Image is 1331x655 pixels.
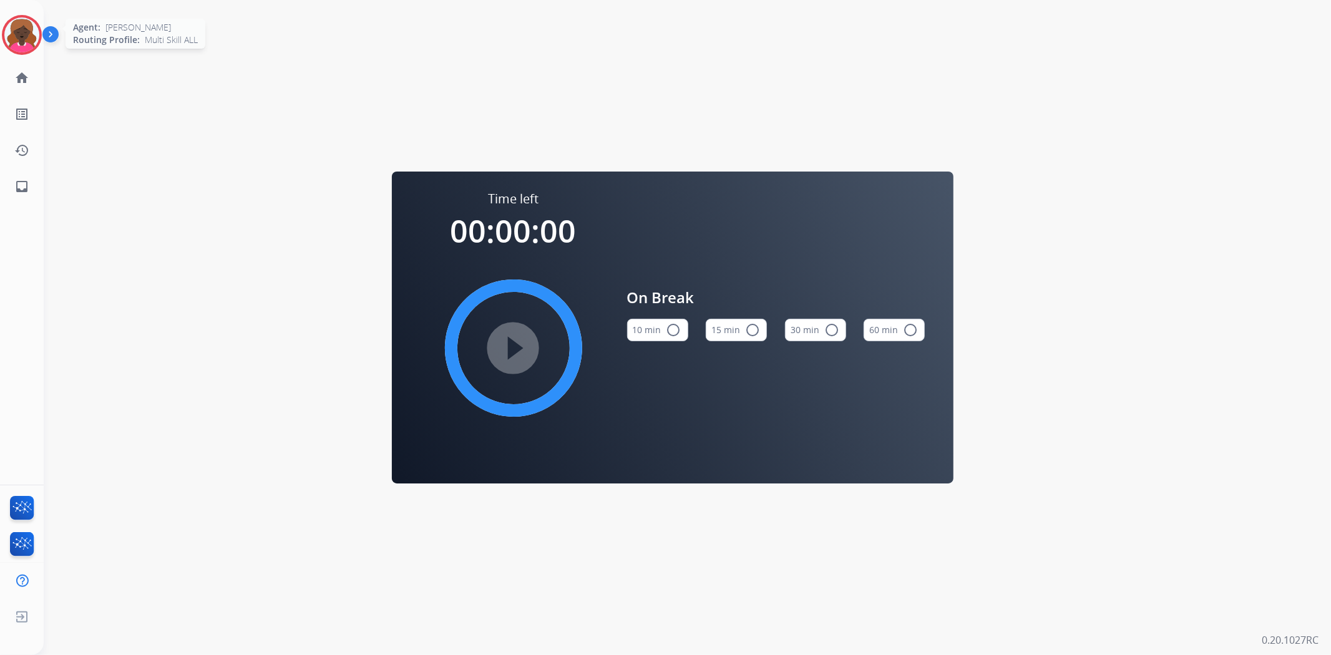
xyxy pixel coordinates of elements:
[14,179,29,194] mat-icon: inbox
[627,319,688,341] button: 10 min
[864,319,925,341] button: 60 min
[488,190,539,208] span: Time left
[666,323,681,337] mat-icon: radio_button_unchecked
[785,319,846,341] button: 30 min
[14,107,29,122] mat-icon: list_alt
[706,319,767,341] button: 15 min
[451,210,577,252] span: 00:00:00
[745,323,760,337] mat-icon: radio_button_unchecked
[14,143,29,158] mat-icon: history
[105,21,171,34] span: [PERSON_NAME]
[73,21,100,34] span: Agent:
[627,286,925,309] span: On Break
[903,323,918,337] mat-icon: radio_button_unchecked
[824,323,839,337] mat-icon: radio_button_unchecked
[145,34,198,46] span: Multi Skill ALL
[73,34,140,46] span: Routing Profile:
[1262,633,1319,648] p: 0.20.1027RC
[14,70,29,85] mat-icon: home
[4,17,39,52] img: avatar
